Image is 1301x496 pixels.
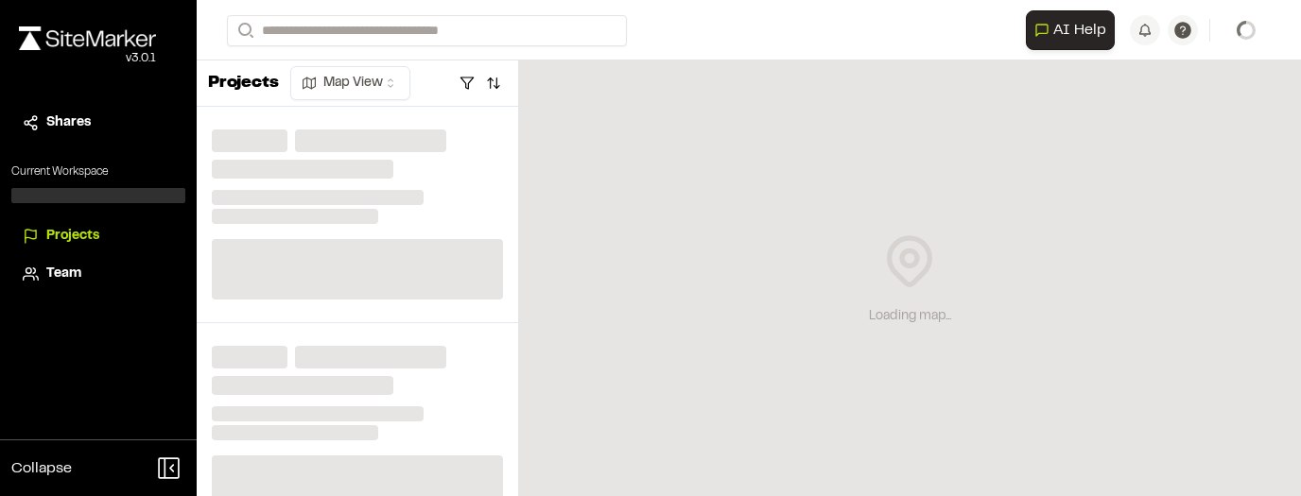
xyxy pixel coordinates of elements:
[227,15,261,46] button: Search
[1053,19,1106,42] span: AI Help
[869,306,951,327] div: Loading map...
[46,112,91,133] span: Shares
[46,264,81,284] span: Team
[23,226,174,247] a: Projects
[46,226,99,247] span: Projects
[208,71,279,96] p: Projects
[1026,10,1115,50] button: Open AI Assistant
[1026,10,1122,50] div: Open AI Assistant
[11,457,72,480] span: Collapse
[23,112,174,133] a: Shares
[19,26,156,50] img: rebrand.png
[11,163,185,180] p: Current Workspace
[23,264,174,284] a: Team
[19,50,156,67] div: Oh geez...please don't...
